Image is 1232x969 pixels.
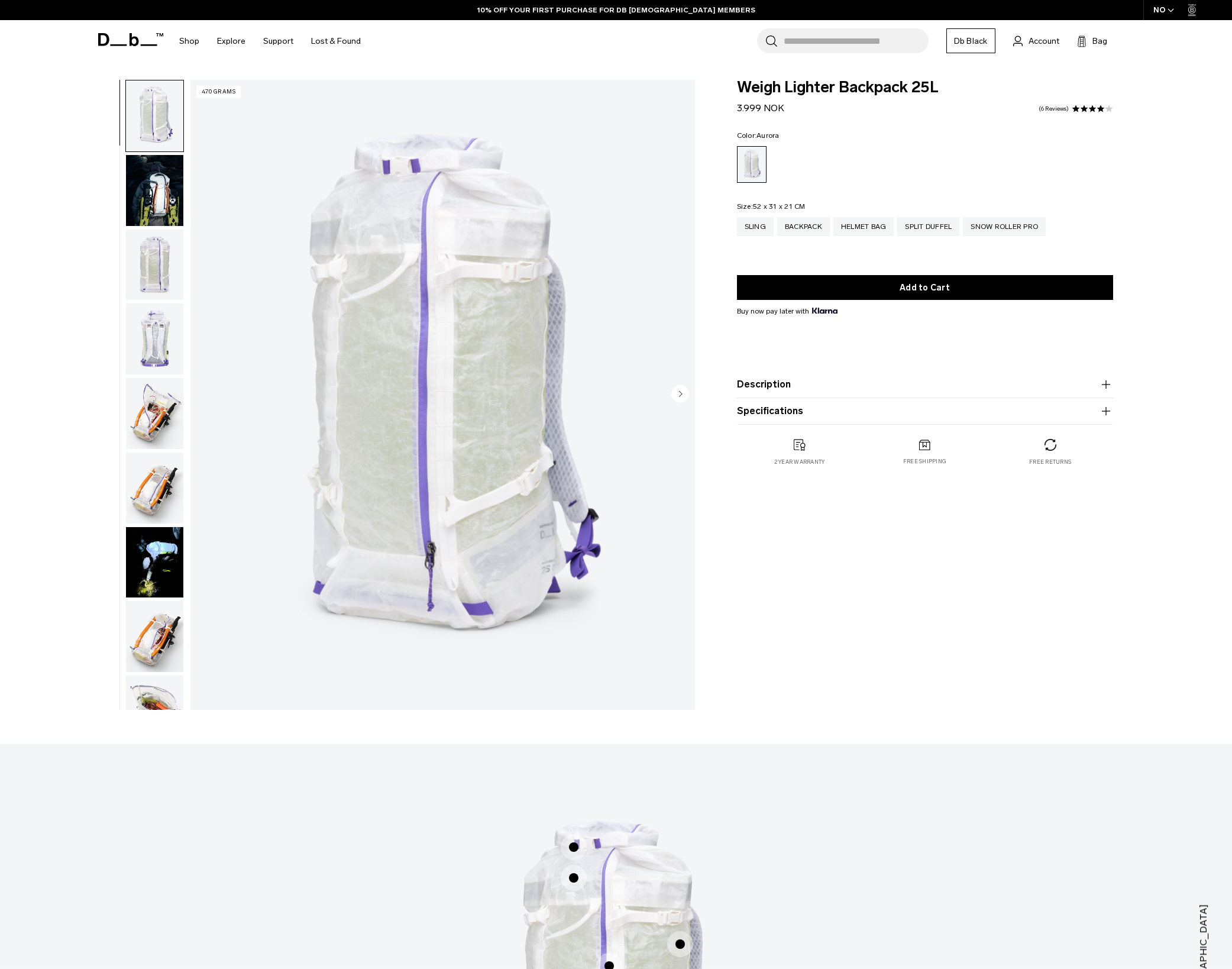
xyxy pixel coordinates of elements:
[671,385,689,405] button: Next slide
[753,202,806,211] span: 52 x 31 x 21 CM
[1039,106,1069,112] a: 6 reviews
[190,80,695,710] img: Weigh_Lighter_Backpack_25L_1.png
[126,230,183,301] img: Weigh_Lighter_Backpack_25L_2.png
[1029,35,1059,47] span: Account
[263,20,293,62] a: Support
[812,308,837,314] img: {"height" => 20, "alt" => "Klarna"}
[196,86,241,98] p: 470 grams
[737,275,1113,300] button: Add to Cart
[125,229,184,301] button: Weigh_Lighter_Backpack_25L_2.png
[126,676,183,747] img: Weigh_Lighter_Backpack_25L_7.png
[774,458,825,466] p: 2 year warranty
[903,457,946,466] p: Free shipping
[125,154,184,227] button: Weigh_Lighter_Backpack_25L_Lifestyle_new.png
[737,377,1113,392] button: Description
[737,306,837,316] span: Buy now pay later with
[477,5,755,15] a: 10% OFF YOUR FIRST PURCHASE FOR DB [DEMOGRAPHIC_DATA] MEMBERS
[126,155,183,226] img: Weigh_Lighter_Backpack_25L_Lifestyle_new.png
[737,404,1113,418] button: Specifications
[311,20,361,62] a: Lost & Found
[126,378,183,449] img: Weigh_Lighter_Backpack_25L_4.png
[125,377,184,450] button: Weigh_Lighter_Backpack_25L_4.png
[125,600,184,673] button: Weigh_Lighter_Backpack_25L_6.png
[170,20,370,62] nav: Main Navigation
[963,217,1046,236] a: Snow Roller Pro
[1029,458,1071,466] p: Free returns
[217,20,245,62] a: Explore
[897,217,959,236] a: Split Duffel
[777,217,830,236] a: Backpack
[125,452,184,524] button: Weigh_Lighter_Backpack_25L_5.png
[737,146,767,183] a: Aurora
[125,527,184,599] button: Weigh Lighter Backpack 25L Aurora
[126,453,183,524] img: Weigh_Lighter_Backpack_25L_5.png
[1013,34,1059,48] a: Account
[126,601,183,672] img: Weigh_Lighter_Backpack_25L_6.png
[190,80,695,710] li: 1 / 18
[125,675,184,747] button: Weigh_Lighter_Backpack_25L_7.png
[125,303,184,375] button: Weigh_Lighter_Backpack_25L_3.png
[737,132,780,139] legend: Color:
[126,80,183,151] img: Weigh_Lighter_Backpack_25L_1.png
[737,102,784,114] span: 3.999 NOK
[1092,35,1107,47] span: Bag
[946,28,995,53] a: Db Black
[737,203,806,210] legend: Size:
[737,217,774,236] a: Sling
[126,527,183,598] img: Weigh Lighter Backpack 25L Aurora
[125,80,184,152] button: Weigh_Lighter_Backpack_25L_1.png
[833,217,894,236] a: Helmet Bag
[737,80,1113,95] span: Weigh Lighter Backpack 25L
[126,303,183,374] img: Weigh_Lighter_Backpack_25L_3.png
[179,20,199,62] a: Shop
[756,131,780,140] span: Aurora
[1077,34,1107,48] button: Bag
